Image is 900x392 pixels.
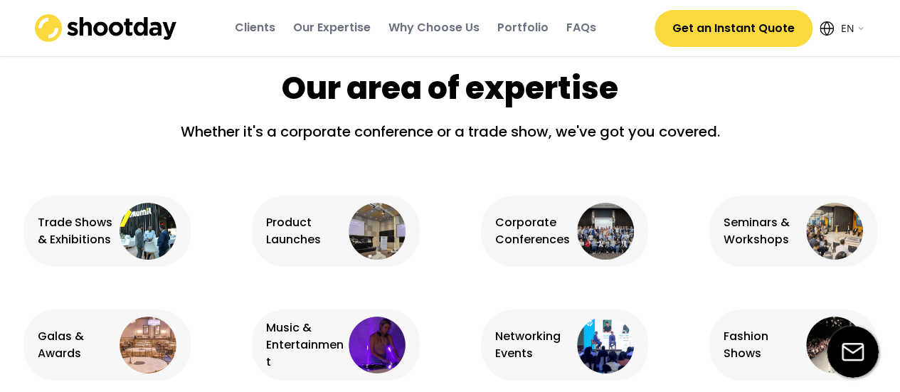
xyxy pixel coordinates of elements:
[566,20,596,36] div: FAQs
[495,328,574,362] div: Networking Events
[120,317,176,374] img: gala%20event%403x.webp
[827,326,879,378] img: email-icon%20%281%29.svg
[724,328,803,362] div: Fashion Shows
[282,66,618,110] div: Our area of expertise
[235,20,275,36] div: Clients
[388,20,480,36] div: Why Choose Us
[495,214,574,248] div: Corporate Conferences
[38,214,117,248] div: Trade Shows & Exhibitions
[120,203,176,260] img: exhibition%402x.png
[806,317,863,374] img: fashion%20event%403x.webp
[577,203,634,260] img: corporate%20conference%403x.webp
[806,203,863,260] img: seminars%403x.webp
[35,14,177,42] img: shootday_logo.png
[266,319,345,371] div: Music & Entertainment
[349,203,406,260] img: product%20launches%403x.webp
[497,20,549,36] div: Portfolio
[577,317,634,374] img: networking%20event%402x.png
[166,121,735,153] div: Whether it's a corporate conference or a trade show, we've got you covered.
[349,317,406,374] img: entertainment%403x.webp
[820,21,834,36] img: Icon%20feather-globe%20%281%29.svg
[293,20,371,36] div: Our Expertise
[38,328,117,362] div: Galas & Awards
[724,214,803,248] div: Seminars & Workshops
[266,214,345,248] div: Product Launches
[655,10,812,47] button: Get an Instant Quote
